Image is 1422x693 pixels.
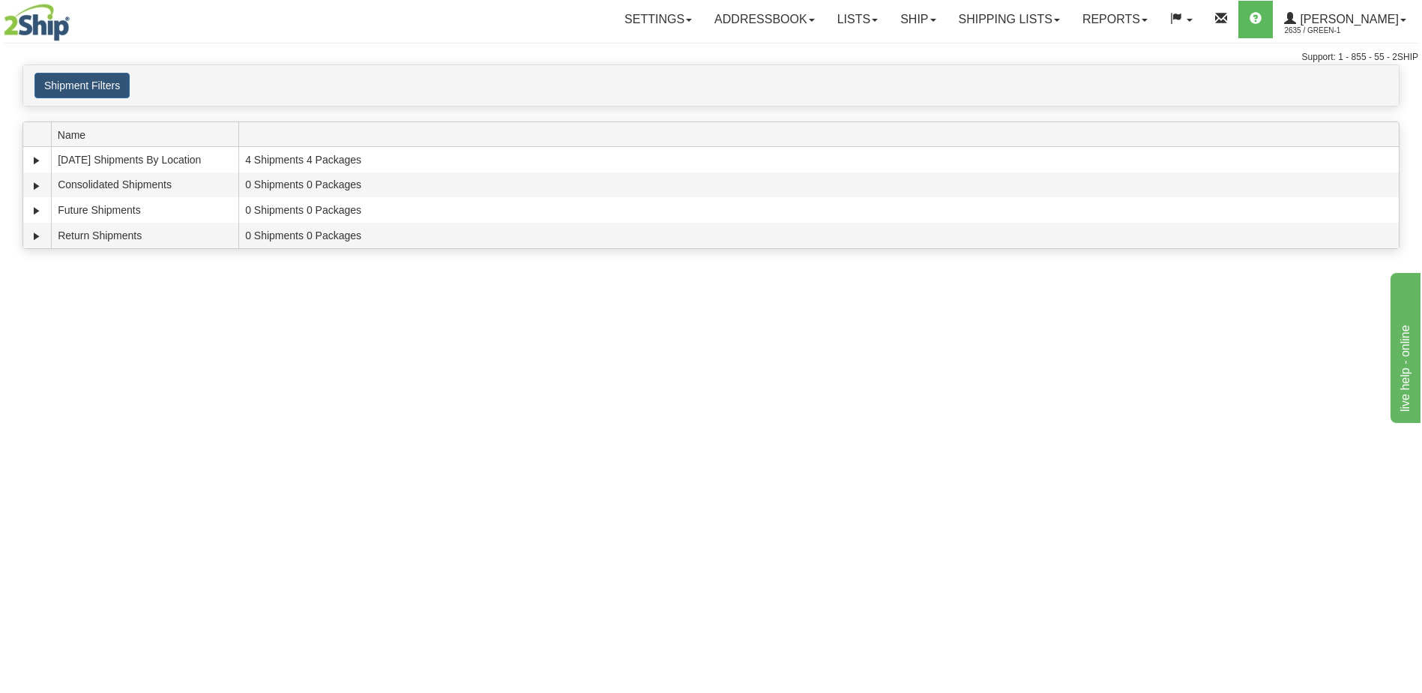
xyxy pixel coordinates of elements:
div: live help - online [11,9,139,27]
td: 0 Shipments 0 Packages [238,223,1399,248]
a: Shipping lists [948,1,1071,38]
a: Expand [29,203,44,218]
span: [PERSON_NAME] [1296,13,1399,25]
td: Consolidated Shipments [51,172,238,198]
td: 0 Shipments 0 Packages [238,197,1399,223]
button: Shipment Filters [34,73,130,98]
a: Reports [1071,1,1159,38]
a: Lists [826,1,889,38]
td: 0 Shipments 0 Packages [238,172,1399,198]
td: 4 Shipments 4 Packages [238,147,1399,172]
td: Future Shipments [51,197,238,223]
a: Addressbook [703,1,826,38]
img: logo2635.jpg [4,4,70,41]
iframe: chat widget [1388,270,1421,423]
span: 2635 / Green-1 [1284,23,1397,38]
a: Ship [889,1,947,38]
div: Support: 1 - 855 - 55 - 2SHIP [4,51,1418,64]
span: Name [58,123,238,146]
a: Expand [29,178,44,193]
a: Expand [29,229,44,244]
a: [PERSON_NAME] 2635 / Green-1 [1273,1,1418,38]
a: Expand [29,153,44,168]
td: Return Shipments [51,223,238,248]
td: [DATE] Shipments By Location [51,147,238,172]
a: Settings [613,1,703,38]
